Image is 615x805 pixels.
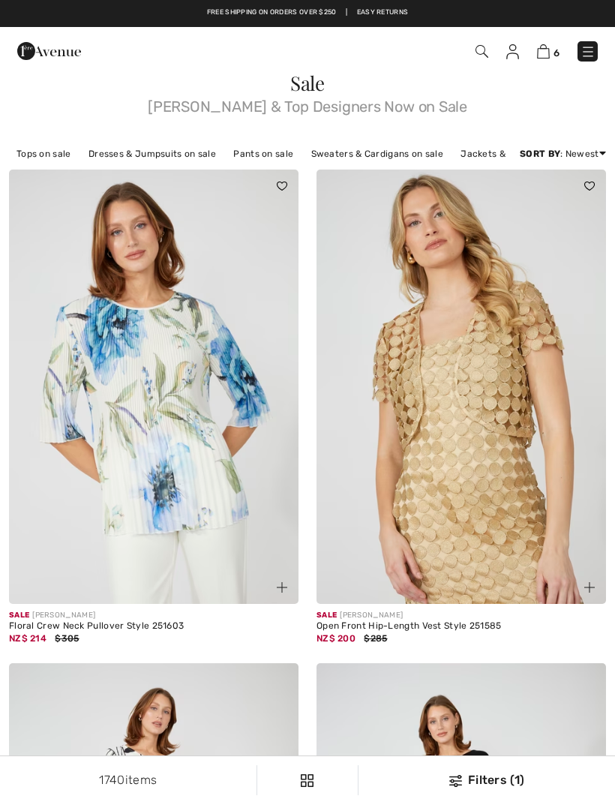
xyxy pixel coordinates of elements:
[520,147,606,161] div: : Newest
[584,182,595,191] img: heart_black_full.svg
[55,633,79,644] span: $305
[9,170,298,604] img: Floral Crew Neck Pullover Style 251603. Off white/blue
[9,621,298,632] div: Floral Crew Neck Pullover Style 251603
[453,144,583,164] a: Jackets & Blazers on sale
[367,771,606,789] div: Filters (1)
[9,144,79,164] a: Tops on sale
[304,144,451,164] a: Sweaters & Cardigans on sale
[277,182,287,191] img: heart_black_full.svg
[9,633,46,644] span: NZ$ 214
[316,621,606,632] div: Open Front Hip-Length Vest Style 251585
[346,8,347,18] span: |
[207,8,337,18] a: Free shipping on orders over $250
[301,774,313,787] img: Filters
[580,44,595,59] img: Menu
[316,170,606,604] img: Open Front Hip-Length Vest Style 251585. Gold
[316,610,606,621] div: [PERSON_NAME]
[81,144,223,164] a: Dresses & Jumpsuits on sale
[316,633,355,644] span: NZ$ 200
[277,582,287,593] img: plus_v2.svg
[9,611,29,620] span: Sale
[520,149,560,159] strong: Sort By
[226,144,301,164] a: Pants on sale
[449,775,462,787] img: Filters
[506,44,519,59] img: My Info
[316,611,337,620] span: Sale
[475,45,488,58] img: Search
[17,43,81,57] a: 1ère Avenue
[537,44,550,59] img: Shopping Bag
[357,8,409,18] a: Easy Returns
[99,773,124,787] span: 1740
[9,610,298,621] div: [PERSON_NAME]
[17,36,81,66] img: 1ère Avenue
[364,633,387,644] span: $285
[584,582,595,593] img: plus_v2.svg
[290,70,325,96] span: Sale
[9,93,606,114] span: [PERSON_NAME] & Top Designers Now on Sale
[537,42,559,60] a: 6
[553,47,559,59] span: 6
